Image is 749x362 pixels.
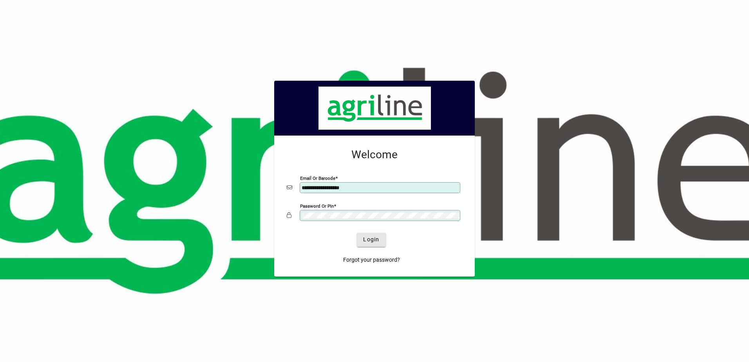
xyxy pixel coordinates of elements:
[363,235,379,244] span: Login
[300,203,334,208] mat-label: Password or Pin
[287,148,462,161] h2: Welcome
[340,253,403,267] a: Forgot your password?
[357,233,385,247] button: Login
[343,256,400,264] span: Forgot your password?
[300,175,335,181] mat-label: Email or Barcode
